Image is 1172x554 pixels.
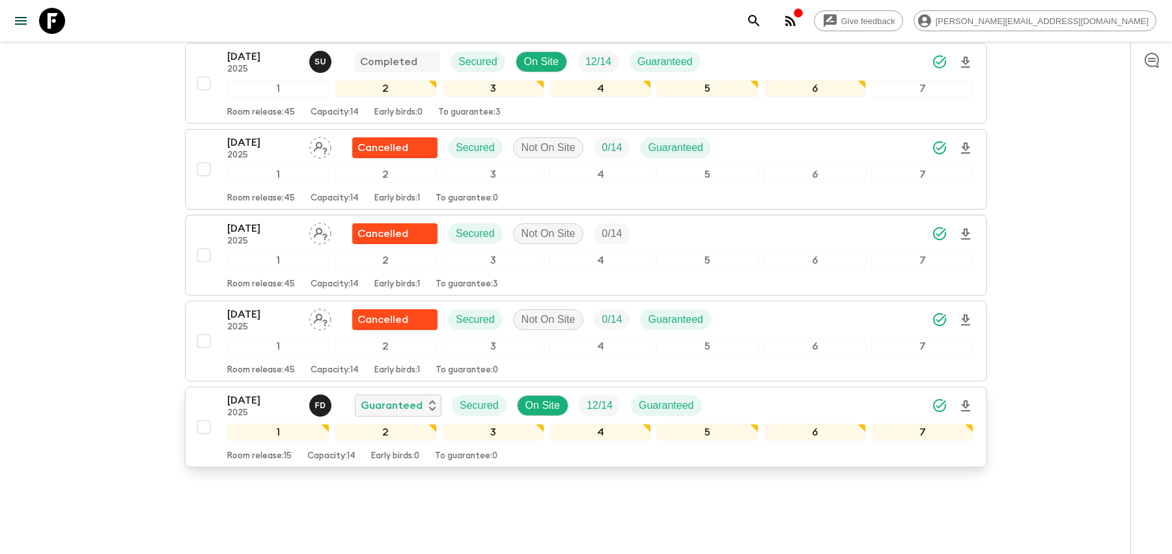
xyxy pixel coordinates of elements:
div: 6 [764,424,866,441]
div: 5 [656,338,759,355]
svg: Synced Successfully [932,226,947,242]
p: [DATE] [227,135,299,150]
div: 3 [442,338,544,355]
button: [DATE]2025Assign pack leaderFlash Pack cancellationSecuredNot On SiteTrip Fill1234567Room release... [185,215,987,296]
div: 7 [871,424,973,441]
div: 5 [656,166,759,183]
p: 12 / 14 [587,398,613,413]
p: 12 / 14 [585,54,611,70]
button: search adventures [741,8,767,34]
p: To guarantee: 0 [436,365,498,376]
div: Not On Site [513,309,584,330]
svg: Download Onboarding [958,398,973,414]
span: Assign pack leader [309,312,331,323]
p: Early birds: 1 [374,193,420,204]
p: On Site [525,398,560,413]
p: Guaranteed [361,398,423,413]
p: Room release: 45 [227,193,295,204]
p: Early birds: 0 [371,451,419,462]
svg: Download Onboarding [958,227,973,242]
div: Not On Site [513,223,584,244]
p: 0 / 14 [602,312,622,327]
div: Trip Fill [594,309,630,330]
p: Cancelled [357,312,408,327]
div: 6 [764,166,866,183]
p: Secured [456,226,495,242]
p: 2025 [227,322,299,333]
div: Secured [448,137,503,158]
div: 3 [442,80,544,97]
div: Flash Pack cancellation [352,223,438,244]
div: Secured [452,395,507,416]
div: 4 [550,252,652,269]
p: Guaranteed [648,312,703,327]
div: 5 [656,80,759,97]
p: 0 / 14 [602,140,622,156]
p: 2025 [227,64,299,75]
p: Not On Site [522,140,576,156]
p: To guarantee: 3 [436,279,498,290]
div: 6 [764,80,866,97]
div: 7 [871,252,973,269]
p: [DATE] [227,307,299,322]
div: On Site [517,395,568,416]
p: Not On Site [522,312,576,327]
p: Completed [360,54,417,70]
div: Trip Fill [594,223,630,244]
svg: Download Onboarding [958,312,973,328]
span: [PERSON_NAME][EMAIL_ADDRESS][DOMAIN_NAME] [928,16,1156,26]
div: On Site [516,51,567,72]
div: Trip Fill [579,395,621,416]
div: [PERSON_NAME][EMAIL_ADDRESS][DOMAIN_NAME] [914,10,1156,31]
p: Cancelled [357,140,408,156]
p: 2025 [227,236,299,247]
span: Give feedback [834,16,902,26]
div: 2 [335,80,437,97]
svg: Synced Successfully [932,398,947,413]
div: 1 [227,166,329,183]
p: Room release: 15 [227,451,292,462]
div: Flash Pack cancellation [352,309,438,330]
button: FD [309,395,334,417]
p: [DATE] [227,49,299,64]
svg: Synced Successfully [932,54,947,70]
div: 2 [335,338,437,355]
button: [DATE]2025Sefa UzCompletedSecuredOn SiteTrip FillGuaranteed1234567Room release:45Capacity:14Early... [185,43,987,124]
span: Assign pack leader [309,141,331,151]
p: Not On Site [522,226,576,242]
p: Secured [456,140,495,156]
p: To guarantee: 3 [438,107,501,118]
div: Trip Fill [578,51,619,72]
div: 6 [764,252,866,269]
p: Room release: 45 [227,107,295,118]
p: Secured [460,398,499,413]
div: 5 [656,252,759,269]
div: 6 [764,338,866,355]
a: Give feedback [814,10,903,31]
span: Assign pack leader [309,227,331,237]
p: 2025 [227,150,299,161]
span: Fatih Develi [309,398,334,409]
p: Capacity: 14 [311,279,359,290]
svg: Synced Successfully [932,312,947,327]
div: 2 [335,424,437,441]
p: To guarantee: 0 [435,451,497,462]
p: On Site [524,54,559,70]
div: 7 [871,166,973,183]
p: Guaranteed [639,398,694,413]
p: Early birds: 0 [374,107,423,118]
p: Guaranteed [637,54,693,70]
div: 1 [227,252,329,269]
svg: Synced Successfully [932,140,947,156]
div: 5 [656,424,759,441]
button: [DATE]2025Assign pack leaderFlash Pack cancellationSecuredNot On SiteTrip FillGuaranteed1234567Ro... [185,301,987,381]
div: Not On Site [513,137,584,158]
p: [DATE] [227,221,299,236]
p: Room release: 45 [227,279,295,290]
p: Capacity: 14 [311,107,359,118]
div: Secured [451,51,505,72]
p: Secured [456,312,495,327]
div: 2 [335,166,437,183]
div: 4 [550,424,652,441]
span: Sefa Uz [309,55,334,65]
